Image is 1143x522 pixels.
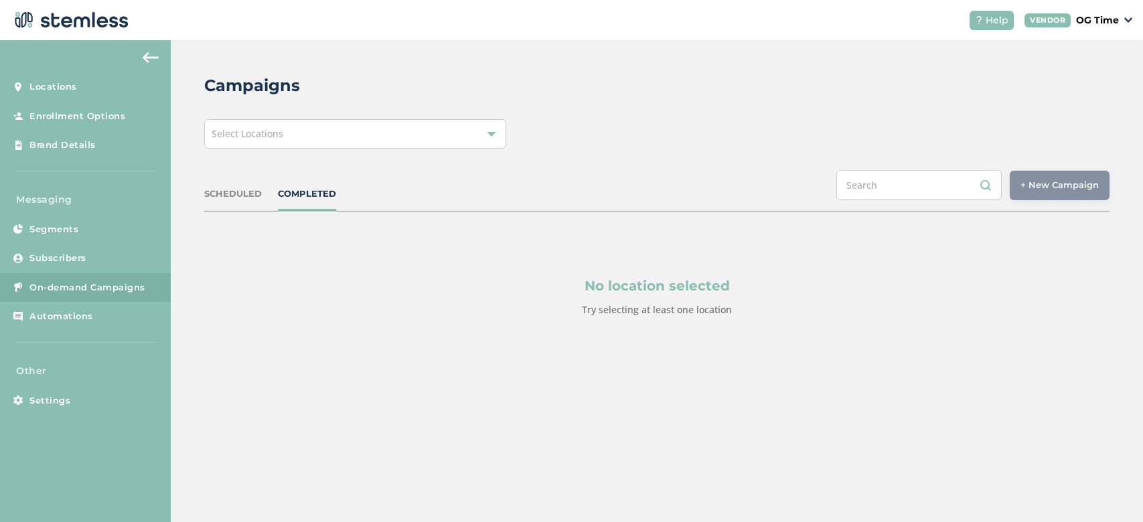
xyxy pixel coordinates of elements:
img: icon-help-white-03924b79.svg [975,16,983,24]
div: SCHEDULED [204,187,262,201]
h2: Campaigns [204,74,300,98]
span: Brand Details [29,139,96,152]
label: Try selecting at least one location [582,303,732,316]
img: icon_down-arrow-small-66adaf34.svg [1124,17,1132,23]
span: Enrollment Options [29,110,125,123]
input: Search [836,170,1002,200]
img: icon-arrow-back-accent-c549486e.svg [143,52,159,63]
p: OG Time [1076,13,1119,27]
div: COMPLETED [278,187,336,201]
iframe: Chat Widget [1076,458,1143,522]
span: Locations [29,80,77,94]
div: VENDOR [1024,13,1071,27]
span: On-demand Campaigns [29,281,145,294]
p: No location selected [269,276,1045,296]
span: Segments [29,223,78,236]
span: Automations [29,310,93,323]
span: Help [986,13,1008,27]
span: Select Locations [212,127,283,140]
span: Subscribers [29,252,86,265]
span: Settings [29,394,70,408]
img: logo-dark-0685b13c.svg [11,7,129,33]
